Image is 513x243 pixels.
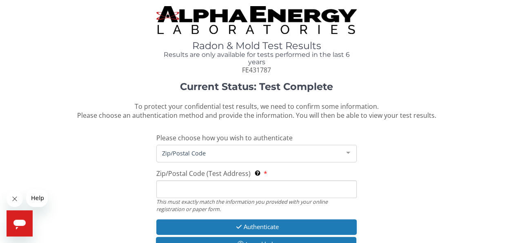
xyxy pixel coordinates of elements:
[7,191,23,207] iframe: Close message
[156,51,357,65] h4: Results are only available for tests performed in the last 6 years
[156,133,293,142] span: Please choose how you wish to authenticate
[156,169,251,178] span: Zip/Postal Code (Test Address)
[242,65,271,74] span: FE431787
[156,219,357,234] button: Authenticate
[156,40,357,51] h1: Radon & Mold Test Results
[180,81,333,92] strong: Current Status: Test Complete
[160,148,340,157] span: Zip/Postal Code
[156,198,357,213] div: This must exactly match the information you provided with your online registration or paper form.
[26,189,48,207] iframe: Message from company
[77,102,436,120] span: To protect your confidential test results, we need to confirm some information. Please choose an ...
[7,210,33,236] iframe: Button to launch messaging window
[156,6,357,34] img: TightCrop.jpg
